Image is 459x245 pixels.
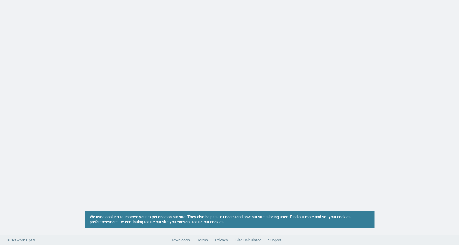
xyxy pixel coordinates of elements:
span: Network Optix [10,237,35,243]
a: Support [268,237,282,243]
a: Terms [197,237,208,243]
span: We used cookies to improve your experience on our site. They also help us to understand how our s... [90,214,351,224]
a: Downloads [171,237,190,243]
a: Site Calculator [235,237,261,243]
a: here [110,219,118,224]
a: Privacy [215,237,228,243]
span: . By continuing to use our site you consent to use our cookies. [118,219,225,224]
a: ©Network Optix [7,237,35,243]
